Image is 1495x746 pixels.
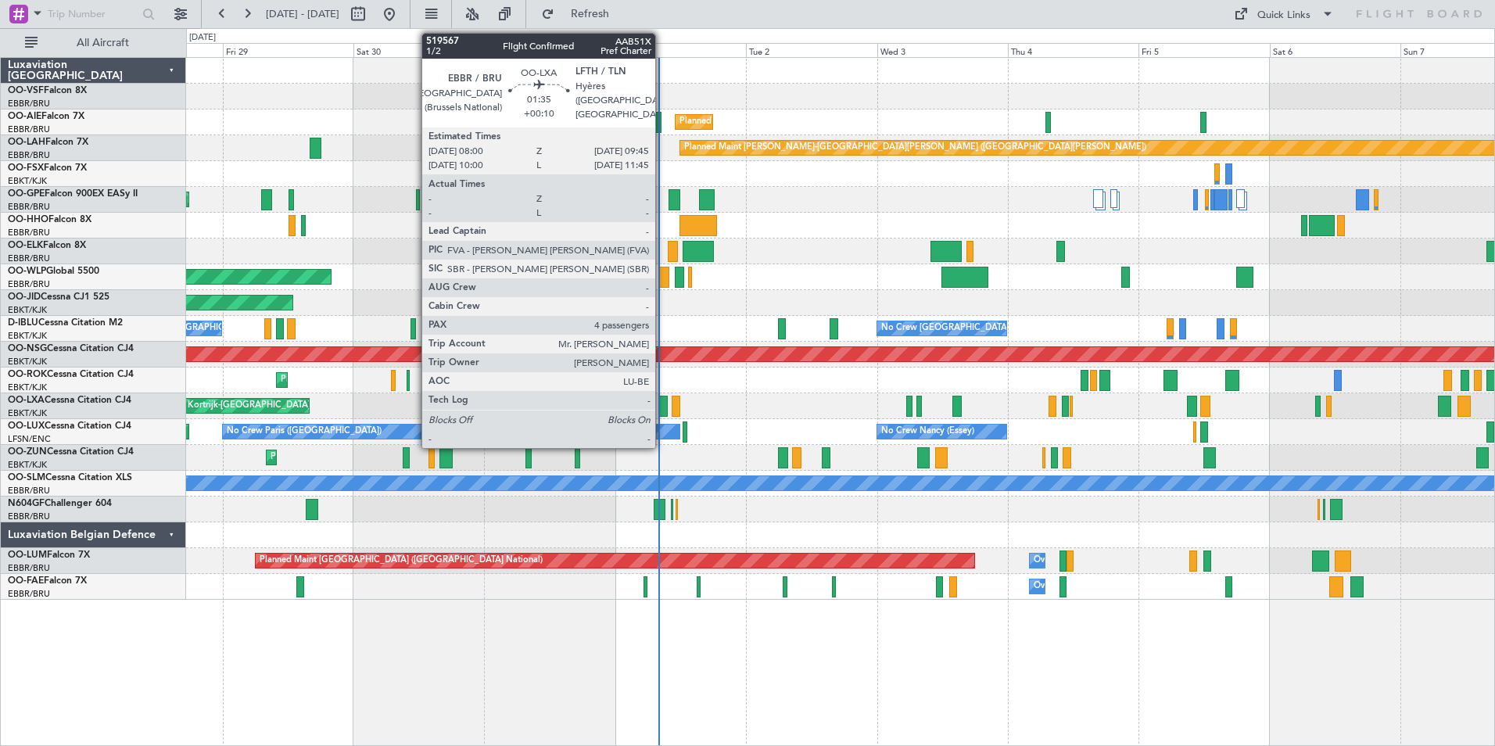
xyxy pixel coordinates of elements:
button: All Aircraft [17,30,170,56]
a: OO-FSXFalcon 7X [8,163,87,173]
a: EBKT/KJK [8,356,47,368]
div: Planned Maint Kortrijk-[GEOGRAPHIC_DATA] [271,446,453,469]
a: OO-SLMCessna Citation XLS [8,473,132,482]
a: EBKT/KJK [8,304,47,316]
div: Planned Maint Kortrijk-[GEOGRAPHIC_DATA] [281,368,463,392]
a: OO-GPEFalcon 900EX EASy II [8,189,138,199]
span: N604GF [8,499,45,508]
a: OO-LAHFalcon 7X [8,138,88,147]
span: OO-AIE [8,112,41,121]
div: Owner Melsbroek Air Base [1034,549,1140,572]
a: EBKT/KJK [8,459,47,471]
span: OO-SLM [8,473,45,482]
div: Wed 3 [877,43,1008,57]
span: [DATE] - [DATE] [266,7,339,21]
div: Sun 31 [484,43,615,57]
span: OO-FAE [8,576,44,586]
a: EBBR/BRU [8,227,50,239]
div: Planned Maint [GEOGRAPHIC_DATA] ([GEOGRAPHIC_DATA]) [679,110,926,134]
div: No Crew [GEOGRAPHIC_DATA] ([GEOGRAPHIC_DATA] National) [881,317,1143,340]
a: OO-LUXCessna Citation CJ4 [8,421,131,431]
a: OO-WLPGlobal 5500 [8,267,99,276]
div: Mon 1 [615,43,746,57]
a: EBBR/BRU [8,98,50,109]
div: Thu 4 [1008,43,1138,57]
div: Planned Maint [GEOGRAPHIC_DATA] ([GEOGRAPHIC_DATA] National) [260,549,543,572]
a: EBBR/BRU [8,511,50,522]
div: Sat 30 [353,43,484,57]
a: OO-LUMFalcon 7X [8,551,90,560]
a: OO-ZUNCessna Citation CJ4 [8,447,134,457]
span: OO-LUX [8,421,45,431]
a: OO-ROKCessna Citation CJ4 [8,370,134,379]
a: OO-VSFFalcon 8X [8,86,87,95]
a: EBKT/KJK [8,175,47,187]
span: OO-NSG [8,344,47,353]
div: [DATE] [618,31,644,45]
div: Quick Links [1257,8,1310,23]
a: OO-FAEFalcon 7X [8,576,87,586]
span: OO-GPE [8,189,45,199]
div: Owner Melsbroek Air Base [1034,575,1140,598]
a: EBBR/BRU [8,588,50,600]
span: OO-VSF [8,86,44,95]
span: OO-LUM [8,551,47,560]
span: OO-LXA [8,396,45,405]
a: OO-HHOFalcon 8X [8,215,91,224]
input: Trip Number [48,2,138,26]
a: N604GFChallenger 604 [8,499,112,508]
a: OO-LXACessna Citation CJ4 [8,396,131,405]
a: EBBR/BRU [8,562,50,574]
span: D-IBLU [8,318,38,328]
div: Fri 29 [223,43,353,57]
a: EBBR/BRU [8,253,50,264]
a: OO-JIDCessna CJ1 525 [8,292,109,302]
button: Quick Links [1226,2,1342,27]
a: OO-AIEFalcon 7X [8,112,84,121]
a: EBBR/BRU [8,485,50,497]
a: D-IBLUCessna Citation M2 [8,318,123,328]
a: EBBR/BRU [8,278,50,290]
span: OO-ZUN [8,447,47,457]
span: OO-ELK [8,241,43,250]
span: Refresh [557,9,623,20]
a: EBKT/KJK [8,330,47,342]
span: OO-LAH [8,138,45,147]
button: Refresh [534,2,628,27]
span: All Aircraft [41,38,165,48]
span: OO-ROK [8,370,47,379]
div: Sat 6 [1270,43,1400,57]
a: EBBR/BRU [8,149,50,161]
div: A/C Unavailable [GEOGRAPHIC_DATA]-[GEOGRAPHIC_DATA] [96,317,346,340]
a: EBBR/BRU [8,124,50,135]
a: OO-ELKFalcon 8X [8,241,86,250]
div: No Crew Paris ([GEOGRAPHIC_DATA]) [227,420,382,443]
span: OO-HHO [8,215,48,224]
div: Planned Maint [PERSON_NAME]-[GEOGRAPHIC_DATA][PERSON_NAME] ([GEOGRAPHIC_DATA][PERSON_NAME]) [684,136,1146,160]
span: OO-FSX [8,163,44,173]
span: OO-WLP [8,267,46,276]
div: [DATE] [189,31,216,45]
a: EBKT/KJK [8,382,47,393]
div: Fri 5 [1138,43,1269,57]
div: Tue 2 [746,43,877,57]
a: LFSN/ENC [8,433,51,445]
div: No Crew Nancy (Essey) [881,420,974,443]
span: OO-JID [8,292,41,302]
a: OO-NSGCessna Citation CJ4 [8,344,134,353]
a: EBBR/BRU [8,201,50,213]
div: Planned Maint Kortrijk-[GEOGRAPHIC_DATA] [128,394,310,418]
a: EBKT/KJK [8,407,47,419]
